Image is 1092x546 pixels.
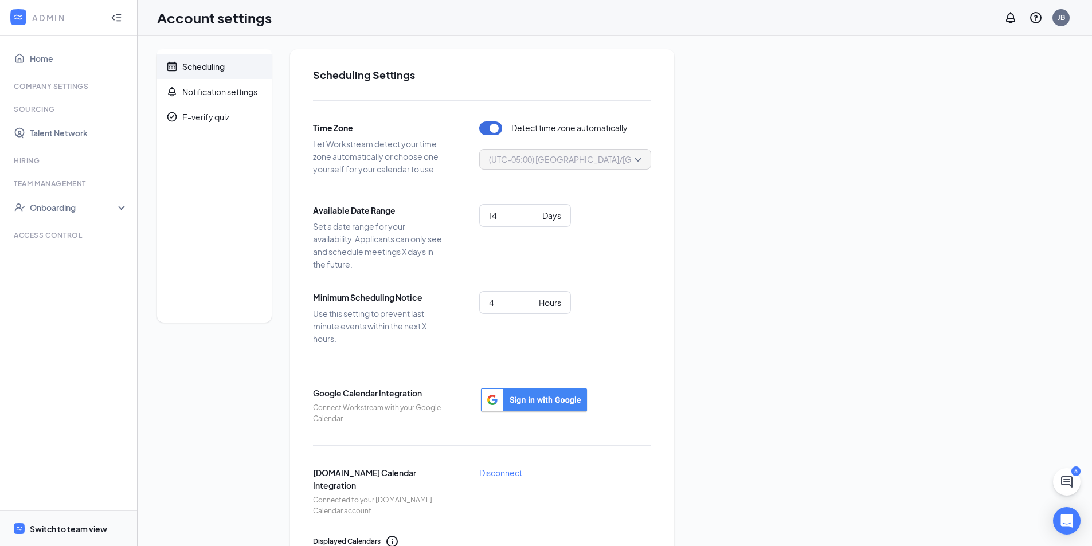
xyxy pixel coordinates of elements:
span: Let Workstream detect your time zone automatically or choose one yourself for your calendar to use. [313,138,445,175]
svg: Notifications [1004,11,1017,25]
div: Notification settings [182,86,257,97]
svg: CheckmarkCircle [166,111,178,123]
a: BellNotification settings [157,79,272,104]
a: Talent Network [30,121,128,144]
a: CalendarScheduling [157,54,272,79]
svg: UserCheck [14,202,25,213]
div: Onboarding [30,202,118,213]
svg: Collapse [111,12,122,23]
svg: QuestionInfo [1029,11,1043,25]
div: Open Intercom Messenger [1053,507,1081,535]
div: Team Management [14,179,126,188]
span: Connect Workstream with your Google Calendar. [313,403,445,425]
div: Switch to team view [30,523,107,535]
svg: ChatActive [1060,475,1074,489]
div: 5 [1071,466,1081,476]
div: Days [542,209,561,222]
div: Access control [14,230,126,240]
div: Hours [539,296,561,309]
h2: Scheduling Settings [313,68,651,82]
svg: Calendar [166,61,178,72]
span: Time Zone [313,121,445,134]
svg: Bell [166,86,178,97]
span: Minimum Scheduling Notice [313,291,445,304]
div: ADMIN [32,12,100,23]
span: Google Calendar Integration [313,387,445,399]
span: (UTC-05:00) [GEOGRAPHIC_DATA]/[GEOGRAPHIC_DATA] - Central Time [489,151,760,168]
div: Hiring [14,156,126,166]
a: Home [30,47,128,70]
span: Available Date Range [313,204,445,217]
div: E-verify quiz [182,111,229,123]
span: Use this setting to prevent last minute events within the next X hours. [313,307,445,345]
a: Disconnect [479,466,522,479]
span: [DOMAIN_NAME] Calendar Integration [313,466,445,492]
h1: Account settings [157,8,272,28]
span: Detect time zone automatically [511,121,628,135]
span: Set a date range for your availability. Applicants can only see and schedule meetings X days in t... [313,220,445,270]
button: ChatActive [1053,468,1081,496]
svg: WorkstreamLogo [15,525,23,532]
div: Company Settings [14,81,126,91]
div: Scheduling [182,61,225,72]
div: JB [1058,13,1065,22]
div: Sourcing [14,104,126,114]
a: CheckmarkCircleE-verify quiz [157,104,272,129]
svg: WorkstreamLogo [13,11,24,23]
span: Connected to your [DOMAIN_NAME] Calendar account. [313,495,445,517]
